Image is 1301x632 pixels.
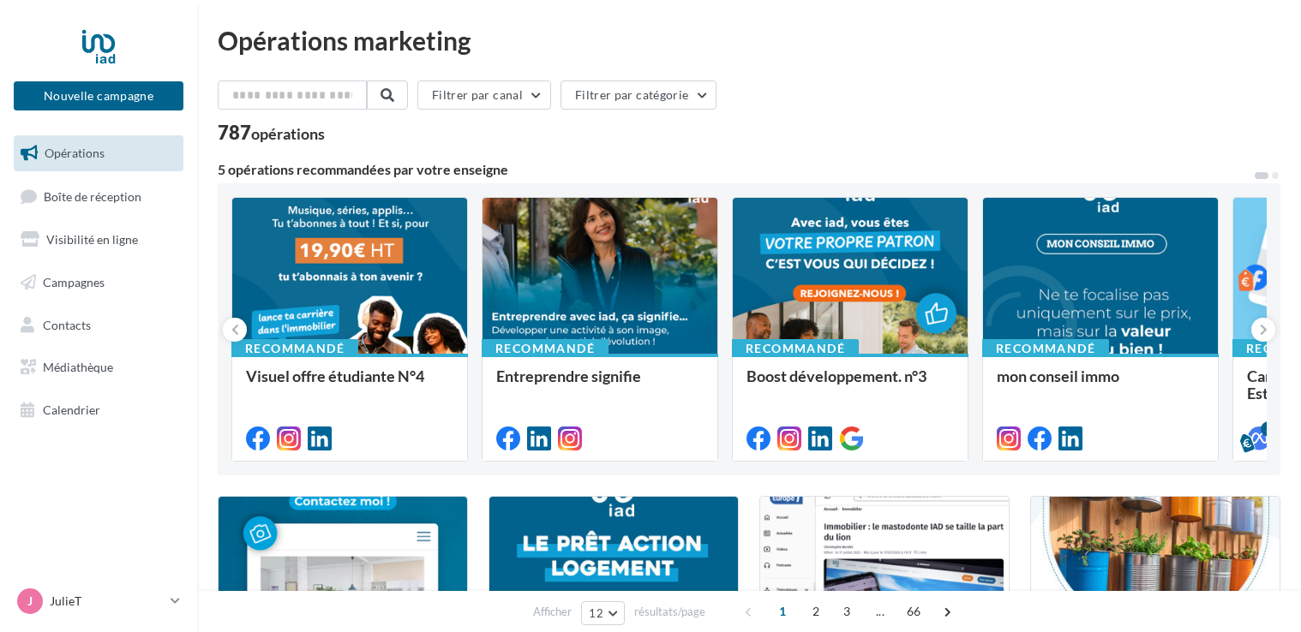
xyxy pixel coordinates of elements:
[46,232,138,247] span: Visibilité en ligne
[900,598,928,625] span: 66
[802,598,830,625] span: 2
[218,123,325,142] div: 787
[561,80,716,110] button: Filtrer par catégorie
[43,317,91,331] span: Contacts
[533,604,572,620] span: Afficher
[589,606,603,620] span: 12
[45,146,105,160] span: Opérations
[218,163,1253,176] div: 5 opérations recommandées par votre enseigne
[997,367,1119,385] span: mon conseil immo
[231,339,358,358] div: Recommandé
[218,27,1280,53] div: Opérations marketing
[866,598,894,625] span: ...
[14,81,183,110] button: Nouvelle campagne
[251,126,325,141] div: opérations
[982,339,1109,358] div: Recommandé
[27,593,33,610] span: J
[10,135,187,171] a: Opérations
[10,349,187,385] a: Médiathèque
[246,367,424,385] span: Visuel offre étudiante N°4
[50,593,164,610] p: JulieT
[496,367,641,385] span: Entreprendre signifie
[10,307,187,343] a: Contacts
[833,598,860,625] span: 3
[10,178,187,215] a: Boîte de réception
[43,402,100,417] span: Calendrier
[634,604,705,620] span: résultats/page
[732,339,859,358] div: Recommandé
[482,339,609,358] div: Recommandé
[1261,421,1276,437] div: 5
[746,367,926,385] span: Boost développement. n°3
[769,598,796,625] span: 1
[14,585,183,617] a: J JulieT
[43,275,105,289] span: Campagnes
[44,188,141,203] span: Boîte de réception
[10,392,187,428] a: Calendrier
[417,80,551,110] button: Filtrer par canal
[581,601,625,625] button: 12
[43,360,113,374] span: Médiathèque
[10,222,187,258] a: Visibilité en ligne
[10,265,187,301] a: Campagnes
